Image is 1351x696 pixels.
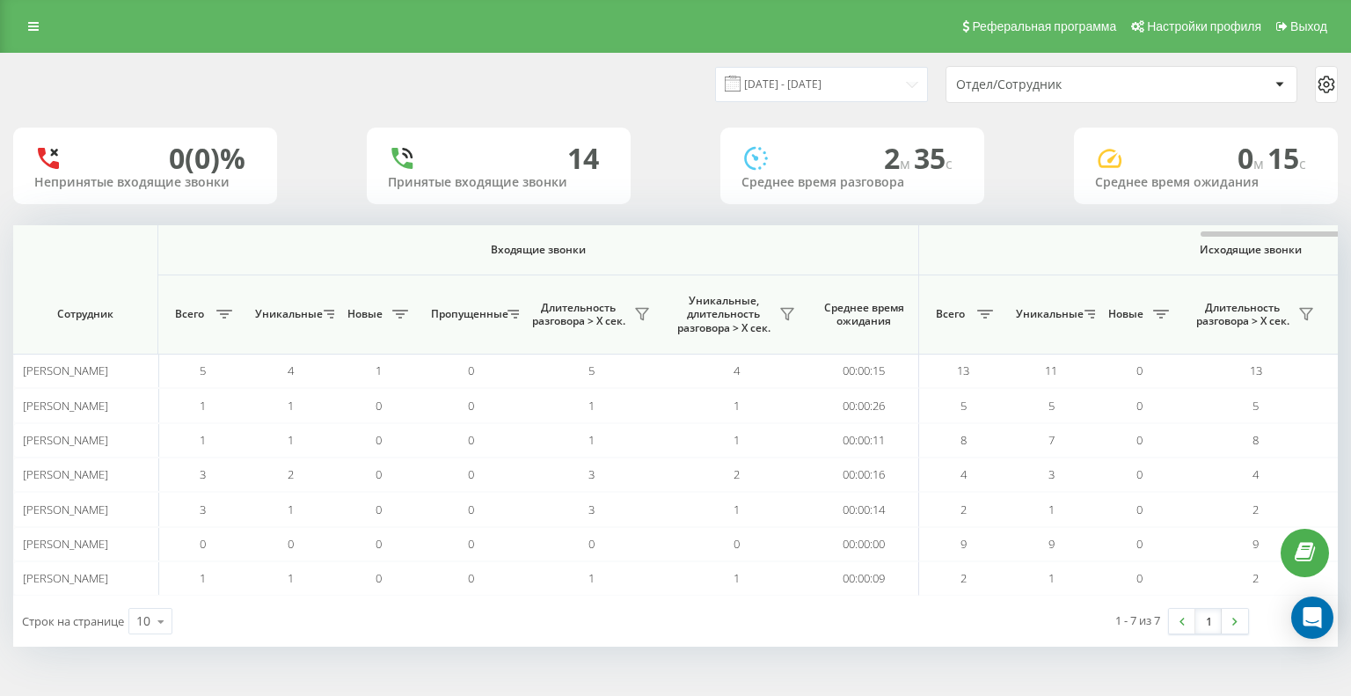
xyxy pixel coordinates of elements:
span: Всего [928,307,972,321]
span: 0 [1136,432,1143,448]
span: 0 [288,536,294,552]
span: 0 [468,466,474,482]
span: 4 [288,363,294,378]
span: 1 [288,398,294,414]
span: 3 [200,466,206,482]
span: 4 [734,363,740,378]
span: [PERSON_NAME] [23,363,108,378]
span: 13 [957,363,969,378]
span: [PERSON_NAME] [23,398,108,414]
div: 14 [567,142,599,175]
span: 1 [734,398,740,414]
span: Всего [167,307,211,321]
span: 0 [468,363,474,378]
span: 0 [468,536,474,552]
span: 0 [376,502,382,517]
span: 2 [734,466,740,482]
span: 0 [376,398,382,414]
span: 3 [588,466,595,482]
div: Непринятые входящие звонки [34,175,256,190]
div: Принятые входящие звонки [388,175,610,190]
span: 2 [960,502,967,517]
span: 2 [1252,502,1259,517]
span: 9 [960,536,967,552]
div: 10 [136,612,150,630]
span: Реферальная программа [972,19,1116,33]
div: Среднее время разговора [741,175,963,190]
span: Выход [1290,19,1327,33]
span: Длительность разговора > Х сек. [1192,301,1293,328]
span: 0 [1136,398,1143,414]
span: м [900,154,914,173]
span: [PERSON_NAME] [23,502,108,517]
span: Новые [343,307,387,321]
span: 1 [288,432,294,448]
span: Входящие звонки [204,243,873,257]
span: Новые [1104,307,1148,321]
span: 1 [1048,502,1055,517]
span: 2 [1252,570,1259,586]
span: 1 [376,363,382,378]
span: 1 [734,570,740,586]
span: 5 [588,363,595,378]
span: [PERSON_NAME] [23,432,108,448]
a: 1 [1195,609,1222,634]
td: 00:00:14 [809,492,919,526]
span: 1 [1048,570,1055,586]
span: Уникальные, длительность разговора > Х сек. [673,294,774,335]
span: 1 [588,570,595,586]
span: 2 [884,139,914,177]
span: 9 [1048,536,1055,552]
span: 0 [200,536,206,552]
span: [PERSON_NAME] [23,536,108,552]
div: Отдел/Сотрудник [956,77,1166,92]
span: 3 [1048,466,1055,482]
span: 0 [468,432,474,448]
td: 00:00:11 [809,423,919,458]
span: Уникальные [1016,307,1079,321]
span: Пропущенные [431,307,502,321]
span: 0 [1136,536,1143,552]
span: 5 [1252,398,1259,414]
span: 1 [200,570,206,586]
span: 2 [960,570,967,586]
span: 0 [376,432,382,448]
span: 0 [468,398,474,414]
span: c [946,154,953,173]
span: Среднее время ожидания [822,301,905,328]
span: Сотрудник [28,307,142,321]
td: 00:00:00 [809,527,919,561]
span: 11 [1045,363,1057,378]
span: 1 [734,432,740,448]
span: 1 [200,398,206,414]
span: 1 [288,570,294,586]
span: 8 [960,432,967,448]
span: 0 [376,466,382,482]
span: Строк на странице [22,613,124,629]
span: 0 [1136,502,1143,517]
span: Длительность разговора > Х сек. [528,301,629,328]
span: 15 [1267,139,1306,177]
span: 35 [914,139,953,177]
span: 1 [288,502,294,517]
td: 00:00:15 [809,354,919,388]
span: 0 [376,570,382,586]
span: 1 [200,432,206,448]
span: 5 [960,398,967,414]
div: Среднее время ожидания [1095,175,1317,190]
span: 2 [288,466,294,482]
span: 3 [588,502,595,517]
td: 00:00:16 [809,458,919,492]
span: 1 [588,398,595,414]
span: 4 [1252,466,1259,482]
div: Open Intercom Messenger [1291,597,1333,639]
span: 13 [1250,363,1262,378]
span: 5 [1048,398,1055,414]
span: 0 [468,570,474,586]
span: м [1253,154,1267,173]
span: 7 [1048,432,1055,448]
span: c [1299,154,1306,173]
span: 0 [468,502,474,517]
td: 00:00:09 [809,561,919,596]
span: 1 [734,502,740,517]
